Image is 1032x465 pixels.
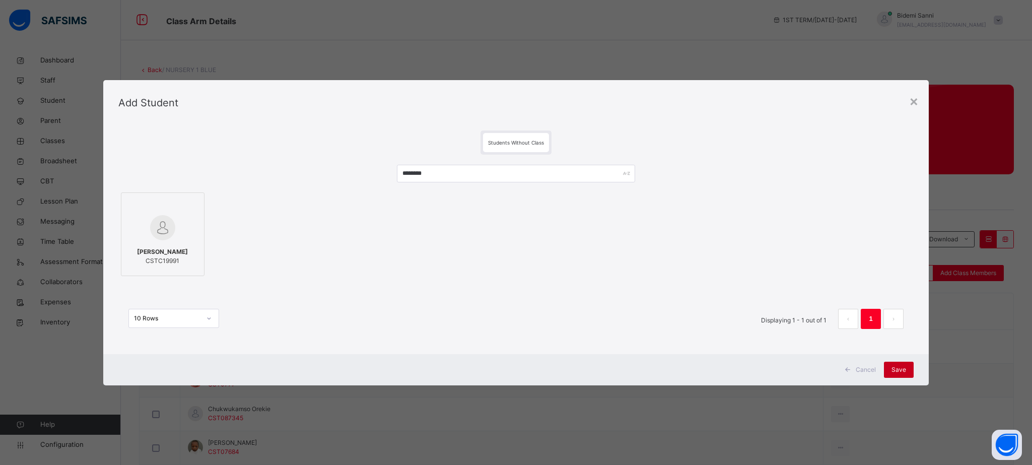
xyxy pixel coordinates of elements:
div: × [909,90,919,111]
li: Displaying 1 - 1 out of 1 [753,309,834,329]
span: CSTC19991 [137,256,188,265]
a: 1 [866,312,875,325]
img: default.svg [150,215,175,240]
li: 上一页 [838,309,858,329]
span: [PERSON_NAME] [137,247,188,256]
span: Cancel [856,365,876,374]
button: next page [883,309,904,329]
span: Students Without Class [488,140,544,146]
div: 10 Rows [134,314,200,323]
button: Open asap [992,430,1022,460]
span: Add Student [118,97,178,109]
span: Save [891,365,906,374]
button: prev page [838,309,858,329]
li: 下一页 [883,309,904,329]
li: 1 [861,309,881,329]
